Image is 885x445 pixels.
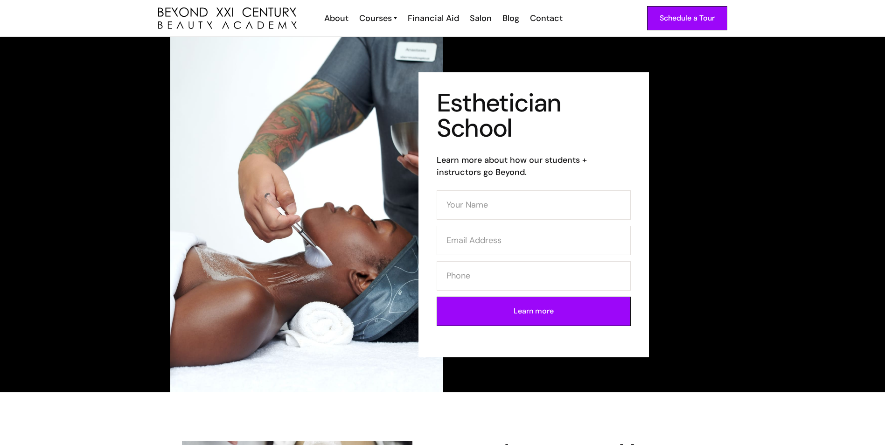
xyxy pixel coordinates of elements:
a: About [318,12,353,24]
img: esthetician facial application [170,37,443,392]
input: Email Address [437,226,631,255]
input: Learn more [437,297,631,326]
a: Financial Aid [402,12,464,24]
input: Your Name [437,190,631,220]
h6: Learn more about how our students + instructors go Beyond. [437,154,631,178]
a: Contact [524,12,567,24]
a: Courses [359,12,397,24]
div: About [324,12,348,24]
a: Salon [464,12,496,24]
input: Phone [437,261,631,291]
div: Financial Aid [408,12,459,24]
div: Schedule a Tour [660,12,715,24]
div: Courses [359,12,392,24]
img: beyond 21st century beauty academy logo [158,7,297,29]
a: home [158,7,297,29]
div: Salon [470,12,492,24]
div: Blog [502,12,519,24]
h1: Esthetician School [437,90,631,141]
div: Contact [530,12,563,24]
form: Contact Form (Esthi) [437,190,631,332]
a: Blog [496,12,524,24]
a: Schedule a Tour [647,6,727,30]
